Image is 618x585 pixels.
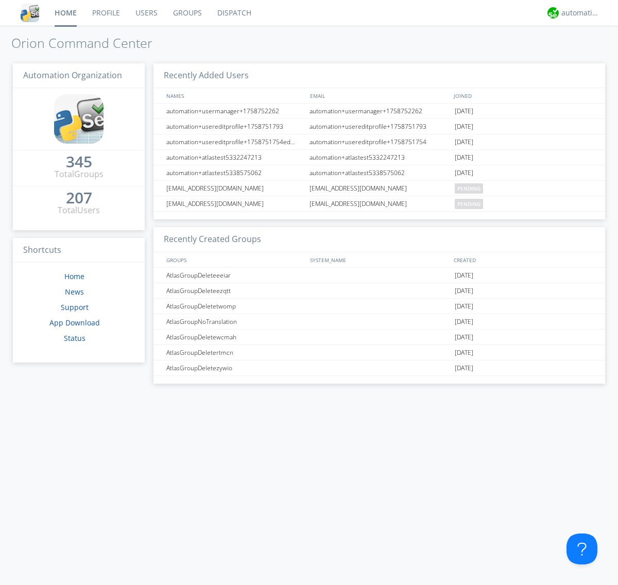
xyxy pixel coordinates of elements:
[455,119,473,134] span: [DATE]
[153,345,605,360] a: AtlasGroupDeletertmcn[DATE]
[21,4,39,22] img: cddb5a64eb264b2086981ab96f4c1ba7
[153,119,605,134] a: automation+usereditprofile+1758751793automation+usereditprofile+1758751793[DATE]
[164,268,306,283] div: AtlasGroupDeleteeeiar
[455,299,473,314] span: [DATE]
[451,88,595,103] div: JOINED
[307,119,452,134] div: automation+usereditprofile+1758751793
[455,268,473,283] span: [DATE]
[164,314,306,329] div: AtlasGroupNoTranslation
[455,199,483,209] span: pending
[66,193,92,204] a: 207
[153,165,605,181] a: automation+atlastest5338575062automation+atlastest5338575062[DATE]
[455,150,473,165] span: [DATE]
[164,165,306,180] div: automation+atlastest5338575062
[58,204,100,216] div: Total Users
[61,302,89,312] a: Support
[455,314,473,330] span: [DATE]
[65,287,84,297] a: News
[164,360,306,375] div: AtlasGroupDeletezywio
[153,150,605,165] a: automation+atlastest5332247213automation+atlastest5332247213[DATE]
[164,299,306,314] div: AtlasGroupDeletetwomp
[455,345,473,360] span: [DATE]
[153,104,605,119] a: automation+usermanager+1758752262automation+usermanager+1758752262[DATE]
[164,283,306,298] div: AtlasGroupDeleteezqtt
[153,283,605,299] a: AtlasGroupDeleteezqtt[DATE]
[164,330,306,345] div: AtlasGroupDeletewcmah
[153,314,605,330] a: AtlasGroupNoTranslation[DATE]
[49,318,100,328] a: App Download
[547,7,559,19] img: d2d01cd9b4174d08988066c6d424eccd
[164,181,306,196] div: [EMAIL_ADDRESS][DOMAIN_NAME]
[307,165,452,180] div: automation+atlastest5338575062
[13,238,145,263] h3: Shortcuts
[66,157,92,167] div: 345
[153,196,605,212] a: [EMAIL_ADDRESS][DOMAIN_NAME][EMAIL_ADDRESS][DOMAIN_NAME]pending
[307,150,452,165] div: automation+atlastest5332247213
[307,88,451,103] div: EMAIL
[455,134,473,150] span: [DATE]
[307,252,451,267] div: SYSTEM_NAME
[66,193,92,203] div: 207
[153,227,605,252] h3: Recently Created Groups
[55,168,104,180] div: Total Groups
[164,134,306,149] div: automation+usereditprofile+1758751754editedautomation+usereditprofile+1758751754
[153,330,605,345] a: AtlasGroupDeletewcmah[DATE]
[307,196,452,211] div: [EMAIL_ADDRESS][DOMAIN_NAME]
[455,165,473,181] span: [DATE]
[153,63,605,89] h3: Recently Added Users
[153,299,605,314] a: AtlasGroupDeletetwomp[DATE]
[153,268,605,283] a: AtlasGroupDeleteeeiar[DATE]
[455,360,473,376] span: [DATE]
[153,181,605,196] a: [EMAIL_ADDRESS][DOMAIN_NAME][EMAIL_ADDRESS][DOMAIN_NAME]pending
[307,134,452,149] div: automation+usereditprofile+1758751754
[64,333,85,343] a: Status
[307,104,452,118] div: automation+usermanager+1758752262
[164,196,306,211] div: [EMAIL_ADDRESS][DOMAIN_NAME]
[164,88,305,103] div: NAMES
[164,104,306,118] div: automation+usermanager+1758752262
[153,360,605,376] a: AtlasGroupDeletezywio[DATE]
[164,345,306,360] div: AtlasGroupDeletertmcn
[164,150,306,165] div: automation+atlastest5332247213
[561,8,600,18] div: automation+atlas
[455,283,473,299] span: [DATE]
[64,271,84,281] a: Home
[455,104,473,119] span: [DATE]
[451,252,595,267] div: CREATED
[164,252,305,267] div: GROUPS
[23,70,122,81] span: Automation Organization
[54,94,104,144] img: cddb5a64eb264b2086981ab96f4c1ba7
[455,183,483,194] span: pending
[153,134,605,150] a: automation+usereditprofile+1758751754editedautomation+usereditprofile+1758751754automation+usered...
[66,157,92,168] a: 345
[164,119,306,134] div: automation+usereditprofile+1758751793
[455,330,473,345] span: [DATE]
[566,534,597,564] iframe: Toggle Customer Support
[307,181,452,196] div: [EMAIL_ADDRESS][DOMAIN_NAME]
